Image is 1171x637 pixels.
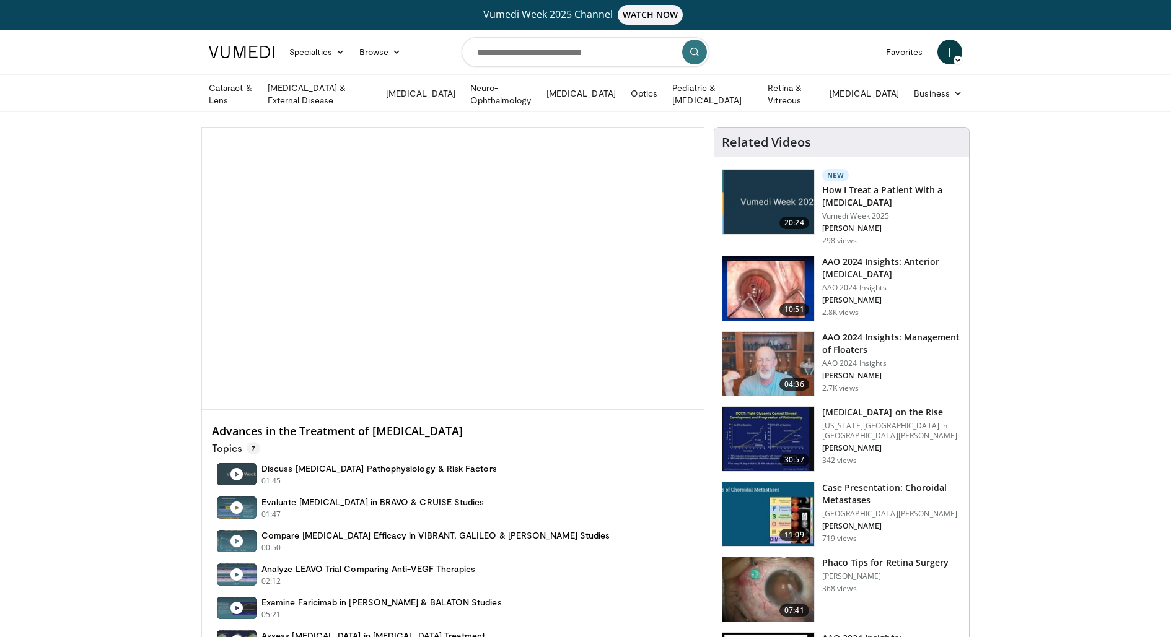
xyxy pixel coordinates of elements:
[879,40,930,64] a: Favorites
[722,256,962,321] a: 10:51 AAO 2024 Insights: Anterior [MEDICAL_DATA] AAO 2024 Insights [PERSON_NAME] 2.8K views
[779,604,809,617] span: 07:41
[722,406,962,472] a: 30:57 [MEDICAL_DATA] on the Rise [US_STATE][GEOGRAPHIC_DATA] in [GEOGRAPHIC_DATA][PERSON_NAME] [P...
[760,82,822,106] a: Retina & Vitreous
[722,135,811,150] h4: Related Videos
[722,169,962,246] a: 20:24 New How I Treat a Patient With a [MEDICAL_DATA] Vumedi Week 2025 [PERSON_NAME] 298 views
[779,454,809,466] span: 30:57
[261,475,281,487] p: 01:45
[779,217,809,229] span: 20:24
[822,371,962,381] p: [PERSON_NAME]
[822,383,859,393] p: 2.7K views
[722,256,814,321] img: fd942f01-32bb-45af-b226-b96b538a46e6.150x105_q85_crop-smart_upscale.jpg
[379,81,463,106] a: [MEDICAL_DATA]
[722,482,962,547] a: 11:09 Case Presentation: Choroidal Metastases [GEOGRAPHIC_DATA][PERSON_NAME] [PERSON_NAME] 719 views
[822,443,962,453] p: [PERSON_NAME]
[779,529,809,541] span: 11:09
[822,283,962,293] p: AAO 2024 Insights
[212,442,260,454] p: Topics
[822,571,949,581] p: [PERSON_NAME]
[822,482,962,506] h3: Case Presentation: Choroidal Metastases
[822,223,962,233] p: [PERSON_NAME]
[623,81,665,106] a: Optics
[261,609,281,620] p: 05:21
[462,37,709,67] input: Search topics, interventions
[822,509,962,519] p: [GEOGRAPHIC_DATA][PERSON_NAME]
[722,407,814,471] img: 4ce8c11a-29c2-4c44-a801-4e6d49003971.150x105_q85_crop-smart_upscale.jpg
[212,425,694,438] h4: Advances in the Treatment of [MEDICAL_DATA]
[822,557,949,569] h3: Phaco Tips for Retina Surgery
[665,82,760,106] a: Pediatric & [MEDICAL_DATA]
[822,184,962,209] h3: How I Treat a Patient With a [MEDICAL_DATA]
[822,256,962,280] h3: AAO 2024 Insights: Anterior [MEDICAL_DATA]
[822,421,962,441] p: [US_STATE][GEOGRAPHIC_DATA] in [GEOGRAPHIC_DATA][PERSON_NAME]
[822,236,857,246] p: 298 views
[722,557,962,622] a: 07:41 Phaco Tips for Retina Surgery [PERSON_NAME] 368 views
[261,576,281,587] p: 02:12
[822,456,857,466] p: 342 views
[209,46,274,58] img: VuMedi Logo
[352,40,409,64] a: Browse
[722,332,814,396] img: 8e655e61-78ac-4b3e-a4e7-f43113671c25.150x105_q85_crop-smart_upscale.jpg
[722,482,814,547] img: 9cedd946-ce28-4f52-ae10-6f6d7f6f31c7.150x105_q85_crop-smart_upscale.jpg
[211,5,960,25] a: Vumedi Week 2025 ChannelWATCH NOW
[822,584,857,594] p: 368 views
[722,170,814,234] img: 02d29458-18ce-4e7f-be78-7423ab9bdffd.jpg.150x105_q85_crop-smart_upscale.jpg
[261,496,484,508] h4: Evaluate [MEDICAL_DATA] in BRAVO & CRUISE Studies
[822,295,962,305] p: [PERSON_NAME]
[779,303,809,316] span: 10:51
[261,597,502,608] h4: Examine Faricimab in [PERSON_NAME] & BALATON Studies
[539,81,623,106] a: [MEDICAL_DATA]
[261,530,610,541] h4: Compare [MEDICAL_DATA] Efficacy in VIBRANT, GALILEO & [PERSON_NAME] Studies
[282,40,352,64] a: Specialties
[463,82,539,106] a: Neuro-Ophthalmology
[822,534,857,544] p: 719 views
[201,82,260,106] a: Cataract & Lens
[722,331,962,397] a: 04:36 AAO 2024 Insights: Management of Floaters AAO 2024 Insights [PERSON_NAME] 2.7K views
[618,5,683,25] span: WATCH NOW
[261,542,281,553] p: 00:50
[261,509,281,520] p: 01:47
[822,81,906,106] a: [MEDICAL_DATA]
[822,331,962,356] h3: AAO 2024 Insights: Management of Floaters
[822,308,859,318] p: 2.8K views
[822,521,962,531] p: [PERSON_NAME]
[822,358,962,368] p: AAO 2024 Insights
[906,81,970,106] a: Business
[937,40,962,64] a: I
[722,557,814,622] img: 2b0bc81e-4ab6-4ab1-8b29-1f6153f15110.150x105_q85_crop-smart_upscale.jpg
[822,169,849,181] p: New
[822,211,962,221] p: Vumedi Week 2025
[261,563,475,574] h4: Analyze LEAVO Trial Comparing Anti-VEGF Therapies
[822,406,962,418] h3: [MEDICAL_DATA] on the Rise
[779,378,809,391] span: 04:36
[247,442,260,454] span: 7
[261,463,497,474] h4: Discuss [MEDICAL_DATA] Pathophysiology & Risk Factors
[202,128,704,410] video-js: Video Player
[260,82,379,106] a: [MEDICAL_DATA] & External Disease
